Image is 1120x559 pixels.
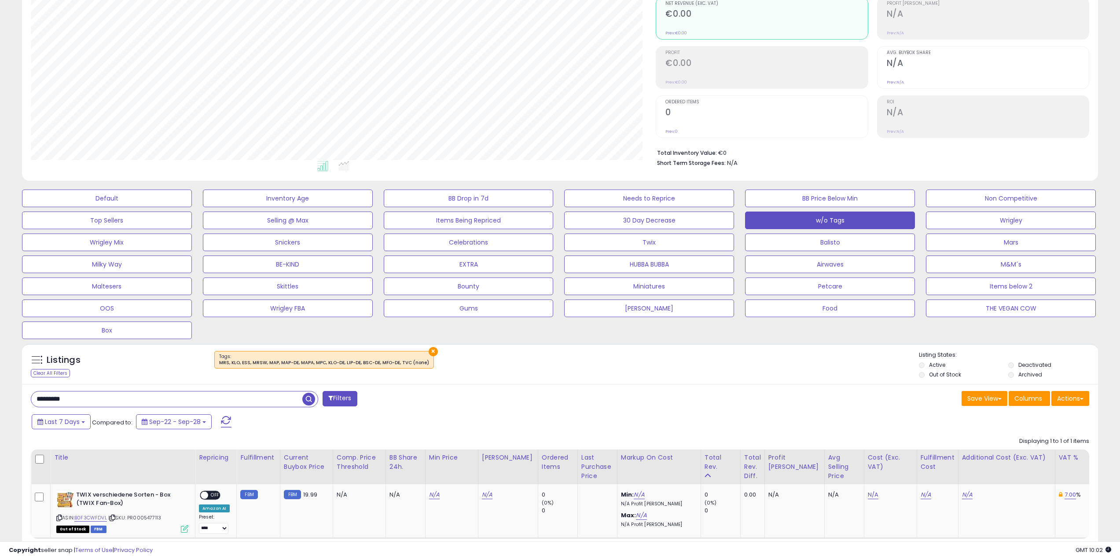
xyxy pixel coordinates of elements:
h2: N/A [887,58,1089,70]
h2: €0.00 [665,9,867,21]
div: Ordered Items [542,453,574,471]
b: Max: [621,511,636,519]
img: 51dRqXbg0-L._SL40_.jpg [56,491,74,508]
span: ROI [887,100,1089,105]
button: Default [22,190,192,207]
span: Tags : [219,353,429,366]
button: Save View [962,391,1007,406]
small: FBM [284,490,301,499]
small: FBM [240,490,257,499]
div: 0 [705,491,740,499]
span: Ordered Items [665,100,867,105]
p: N/A Profit [PERSON_NAME] [621,501,694,507]
h2: 0 [665,107,867,119]
button: Miniatures [564,278,734,295]
h2: N/A [887,107,1089,119]
div: VAT % [1059,453,1104,462]
div: ASIN: [56,491,188,532]
div: Markup on Cost [621,453,697,462]
th: The percentage added to the cost of goods (COGS) that forms the calculator for Min & Max prices. [617,449,701,484]
div: Amazon AI [199,504,230,512]
small: (0%) [705,499,717,506]
small: Prev: N/A [887,129,904,134]
button: Airwaves [745,256,915,273]
div: MRS, KLO, ESS, MRSW, MAP, MAP-DE, MAPA, MPC, KLO-DE, LIP-DE, BSC-DE, MFO-DE, TVC (none) [219,360,429,366]
button: Food [745,300,915,317]
div: Avg Selling Price [828,453,860,481]
button: Items Being Repriced [384,212,554,229]
a: N/A [634,490,644,499]
div: Displaying 1 to 1 of 1 items [1019,437,1089,446]
label: Active [929,361,945,369]
div: 0 [705,507,740,515]
button: Twix [564,234,734,251]
a: Privacy Policy [114,546,153,554]
button: Snickers [203,234,373,251]
a: N/A [868,490,878,499]
span: | SKU: PR0005477113 [108,514,161,521]
div: N/A [768,491,818,499]
button: Wrigley Mix [22,234,192,251]
button: Needs to Reprice [564,190,734,207]
span: Net Revenue (Exc. VAT) [665,1,867,6]
span: All listings that are currently out of stock and unavailable for purchase on Amazon [56,526,89,533]
button: Last 7 Days [32,414,91,429]
h5: Listings [47,354,81,366]
button: THE VEGAN COW [926,300,1096,317]
span: Columns [1014,394,1042,403]
b: Short Term Storage Fees: [657,159,726,167]
span: Last 7 Days [45,417,80,426]
small: (0%) [542,499,554,506]
span: Avg. Buybox Share [887,51,1089,55]
h2: €0.00 [665,58,867,70]
label: Deactivated [1018,361,1051,369]
div: Current Buybox Price [284,453,329,471]
div: 0.00 [744,491,758,499]
span: 19.99 [303,490,317,499]
div: Fulfillment [240,453,276,462]
button: Actions [1051,391,1089,406]
small: Prev: 0 [665,129,678,134]
div: Total Rev. Diff. [744,453,761,481]
span: Profit [665,51,867,55]
button: Maltesers [22,278,192,295]
div: Min Price [429,453,474,462]
button: BE-KIND [203,256,373,273]
small: Prev: N/A [887,30,904,36]
button: Balisto [745,234,915,251]
a: 7.00 [1065,490,1076,499]
button: Sep-22 - Sep-28 [136,414,212,429]
span: N/A [727,159,738,167]
div: Profit [PERSON_NAME] [768,453,821,471]
small: Prev: €0.00 [665,80,687,85]
button: Wrigley [926,212,1096,229]
div: Fulfillment Cost [921,453,955,471]
button: Celebrations [384,234,554,251]
h2: N/A [887,9,1089,21]
button: Top Sellers [22,212,192,229]
label: Archived [1018,371,1042,378]
button: × [429,347,438,356]
b: Min: [621,490,634,499]
p: N/A Profit [PERSON_NAME] [621,522,694,528]
button: BB Price Below Min [745,190,915,207]
div: [PERSON_NAME] [482,453,534,462]
div: 0 [542,507,577,515]
span: Sep-22 - Sep-28 [149,417,201,426]
button: Gums [384,300,554,317]
button: BB Drop in 7d [384,190,554,207]
div: N/A [389,491,419,499]
div: Additional Cost (Exc. VAT) [962,453,1051,462]
a: Terms of Use [75,546,113,554]
button: HUBBA BUBBA [564,256,734,273]
div: Repricing [199,453,233,462]
span: Compared to: [92,418,132,427]
button: Items below 2 [926,278,1096,295]
button: Inventory Age [203,190,373,207]
button: Non Competitive [926,190,1096,207]
small: Prev: €0.00 [665,30,687,36]
button: M&M´s [926,256,1096,273]
div: Last Purchase Price [581,453,613,481]
div: Comp. Price Threshold [337,453,382,471]
div: N/A [337,491,379,499]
